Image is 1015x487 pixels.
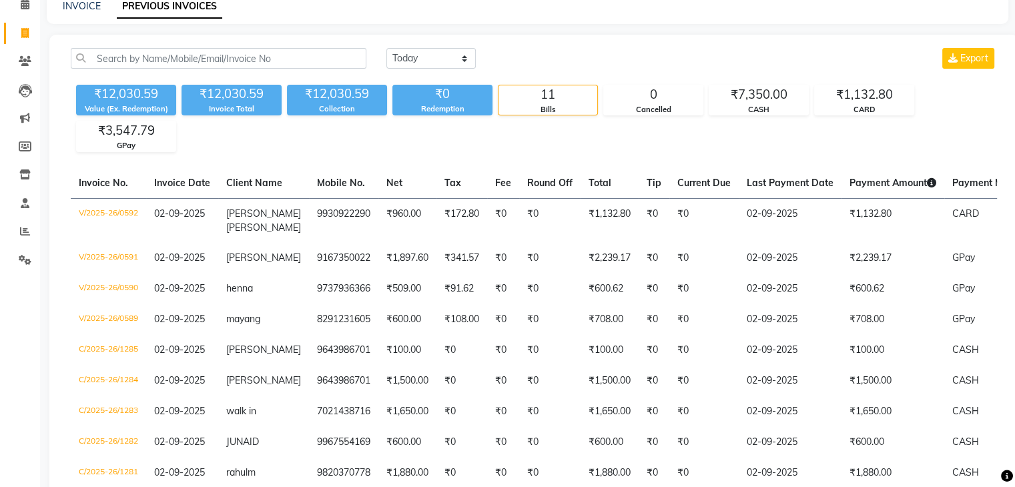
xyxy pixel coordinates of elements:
td: ₹0 [639,198,669,243]
td: 02-09-2025 [739,304,841,335]
span: 02-09-2025 [154,436,205,448]
span: Current Due [677,177,731,189]
span: 02-09-2025 [154,282,205,294]
td: 9930922290 [309,198,378,243]
td: ₹0 [436,427,487,458]
span: GPay [952,313,975,325]
td: ₹100.00 [581,335,639,366]
td: ₹600.00 [841,427,944,458]
td: ₹0 [639,396,669,427]
span: m [248,466,256,478]
span: 02-09-2025 [154,374,205,386]
div: Redemption [392,103,492,115]
div: Cancelled [604,104,703,115]
td: ₹960.00 [378,198,436,243]
span: 02-09-2025 [154,344,205,356]
div: 11 [498,85,597,104]
span: Fee [495,177,511,189]
td: ₹0 [487,335,519,366]
td: ₹0 [639,366,669,396]
td: ₹0 [669,243,739,274]
div: Invoice Total [182,103,282,115]
span: henna [226,282,253,294]
td: ₹509.00 [378,274,436,304]
span: Tip [647,177,661,189]
td: C/2025-26/1282 [71,427,146,458]
span: Tax [444,177,461,189]
td: ₹2,239.17 [841,243,944,274]
td: ₹0 [639,335,669,366]
td: 02-09-2025 [739,243,841,274]
td: ₹1,500.00 [841,366,944,396]
span: [PERSON_NAME] [226,252,301,264]
span: [PERSON_NAME] [226,344,301,356]
td: ₹100.00 [378,335,436,366]
td: ₹0 [487,427,519,458]
button: Export [942,48,994,69]
span: [PERSON_NAME] [226,207,301,219]
td: ₹600.62 [841,274,944,304]
div: ₹12,030.59 [287,85,387,103]
td: ₹100.00 [841,335,944,366]
td: C/2025-26/1284 [71,366,146,396]
td: ₹1,500.00 [378,366,436,396]
span: 02-09-2025 [154,466,205,478]
td: 02-09-2025 [739,198,841,243]
span: mayang [226,313,260,325]
td: ₹1,132.80 [581,198,639,243]
span: CARD [952,207,979,219]
span: 02-09-2025 [154,207,205,219]
td: 02-09-2025 [739,396,841,427]
span: Mobile No. [317,177,365,189]
span: [PERSON_NAME] [226,221,301,233]
td: ₹0 [639,427,669,458]
td: ₹600.00 [581,427,639,458]
td: 02-09-2025 [739,427,841,458]
span: Round Off [527,177,573,189]
div: ₹12,030.59 [76,85,176,103]
div: Value (Ex. Redemption) [76,103,176,115]
td: ₹0 [487,366,519,396]
td: ₹0 [487,243,519,274]
td: ₹600.00 [378,304,436,335]
td: V/2025-26/0589 [71,304,146,335]
td: C/2025-26/1283 [71,396,146,427]
td: ₹0 [519,396,581,427]
td: ₹600.62 [581,274,639,304]
td: V/2025-26/0590 [71,274,146,304]
td: ₹0 [639,243,669,274]
span: 02-09-2025 [154,405,205,417]
span: CASH [952,405,979,417]
span: Payment Amount [850,177,936,189]
td: ₹0 [669,304,739,335]
div: ₹12,030.59 [182,85,282,103]
td: V/2025-26/0592 [71,198,146,243]
td: ₹0 [436,335,487,366]
td: ₹341.57 [436,243,487,274]
td: ₹91.62 [436,274,487,304]
span: CASH [952,466,979,478]
td: 7021438716 [309,396,378,427]
span: CASH [952,436,979,448]
td: ₹600.00 [378,427,436,458]
td: 9643986701 [309,335,378,366]
span: Net [386,177,402,189]
td: ₹0 [519,335,581,366]
td: ₹172.80 [436,198,487,243]
td: ₹108.00 [436,304,487,335]
td: ₹0 [487,274,519,304]
td: ₹0 [436,366,487,396]
td: ₹1,500.00 [581,366,639,396]
span: walk in [226,405,256,417]
td: 02-09-2025 [739,274,841,304]
span: [PERSON_NAME] [226,374,301,386]
div: ₹7,350.00 [709,85,808,104]
span: Client Name [226,177,282,189]
td: ₹1,650.00 [378,396,436,427]
td: ₹0 [519,427,581,458]
td: ₹1,650.00 [581,396,639,427]
td: ₹0 [669,198,739,243]
td: ₹0 [436,396,487,427]
span: Last Payment Date [747,177,833,189]
div: 0 [604,85,703,104]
